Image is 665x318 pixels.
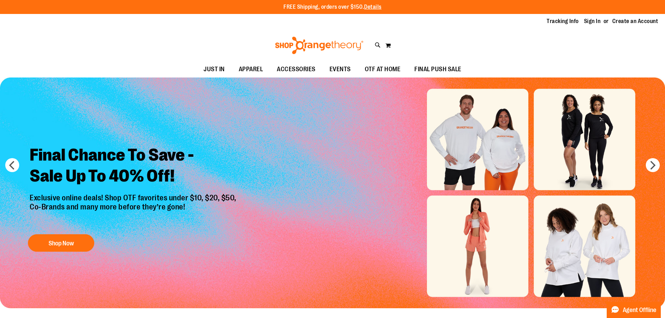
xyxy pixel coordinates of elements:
[612,17,658,25] a: Create an Account
[24,139,243,256] a: Final Chance To Save -Sale Up To 40% Off! Exclusive online deals! Shop OTF favorites under $10, $...
[330,61,351,77] span: EVENTS
[197,61,232,77] a: JUST IN
[547,17,579,25] a: Tracking Info
[414,61,461,77] span: FINAL PUSH SALE
[364,4,382,10] a: Details
[274,37,364,54] img: Shop Orangetheory
[28,234,94,252] button: Shop Now
[623,307,656,313] span: Agent Offline
[407,61,468,77] a: FINAL PUSH SALE
[239,61,263,77] span: APPAREL
[232,61,270,77] a: APPAREL
[646,158,660,172] button: next
[5,158,19,172] button: prev
[277,61,316,77] span: ACCESSORIES
[270,61,323,77] a: ACCESSORIES
[365,61,401,77] span: OTF AT HOME
[204,61,225,77] span: JUST IN
[358,61,408,77] a: OTF AT HOME
[607,302,661,318] button: Agent Offline
[24,193,243,228] p: Exclusive online deals! Shop OTF favorites under $10, $20, $50, Co-Brands and many more before th...
[584,17,601,25] a: Sign In
[283,3,382,11] p: FREE Shipping, orders over $150.
[323,61,358,77] a: EVENTS
[24,139,243,193] h2: Final Chance To Save - Sale Up To 40% Off!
